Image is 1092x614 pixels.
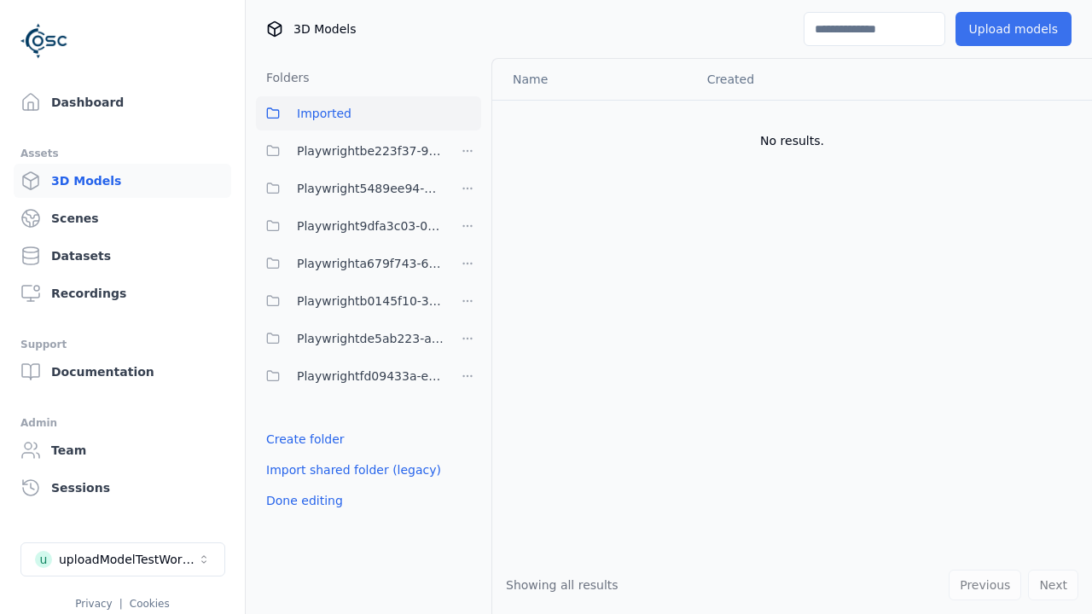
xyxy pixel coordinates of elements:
td: No results. [492,100,1092,182]
a: 3D Models [14,164,231,198]
button: Playwrightb0145f10-3271-4988-8f00-c1dd5f4788d5 [256,284,444,318]
a: Create folder [266,431,345,448]
button: Playwright9dfa3c03-00a9-4ca2-9f4b-f0b1cd927ec8 [256,209,444,243]
button: Playwrightbe223f37-9bd7-42c0-9717-b27ce4fe665d [256,134,444,168]
a: Import shared folder (legacy) [266,461,441,478]
div: Assets [20,143,224,164]
div: Support [20,334,224,355]
button: Done editing [256,485,353,516]
h3: Folders [256,69,310,86]
div: uploadModelTestWorkspace [59,551,197,568]
span: Playwright5489ee94-77c0-4cdc-8ec7-0072a5d2a389 [297,178,444,199]
span: Imported [297,103,351,124]
button: Import shared folder (legacy) [256,455,451,485]
button: Playwrighta679f743-6502-4593-9ef9-45d94dfc9c2e [256,246,444,281]
th: Name [492,59,694,100]
span: Showing all results [506,578,619,592]
a: Team [14,433,231,467]
a: Cookies [130,598,170,610]
a: Privacy [75,598,112,610]
div: Admin [20,413,224,433]
div: u [35,551,52,568]
th: Created [694,59,899,100]
a: Dashboard [14,85,231,119]
span: Playwrightb0145f10-3271-4988-8f00-c1dd5f4788d5 [297,291,444,311]
span: Playwrighta679f743-6502-4593-9ef9-45d94dfc9c2e [297,253,444,274]
span: Playwrightfd09433a-e09a-46f2-a8d1-9ed2645adf93 [297,366,444,386]
button: Select a workspace [20,542,225,576]
span: Playwrightde5ab223-a0f8-4a97-be4c-ac610507c281 [297,328,444,349]
button: Playwrightde5ab223-a0f8-4a97-be4c-ac610507c281 [256,321,444,356]
a: Sessions [14,471,231,505]
span: 3D Models [293,20,356,38]
button: Playwrightfd09433a-e09a-46f2-a8d1-9ed2645adf93 [256,359,444,393]
span: | [119,598,123,610]
span: Playwright9dfa3c03-00a9-4ca2-9f4b-f0b1cd927ec8 [297,216,444,236]
a: Datasets [14,239,231,273]
button: Create folder [256,424,355,455]
a: Scenes [14,201,231,235]
img: Logo [20,17,68,65]
a: Recordings [14,276,231,310]
span: Playwrightbe223f37-9bd7-42c0-9717-b27ce4fe665d [297,141,444,161]
button: Upload models [955,12,1072,46]
a: Documentation [14,355,231,389]
button: Playwright5489ee94-77c0-4cdc-8ec7-0072a5d2a389 [256,171,444,206]
button: Imported [256,96,481,130]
